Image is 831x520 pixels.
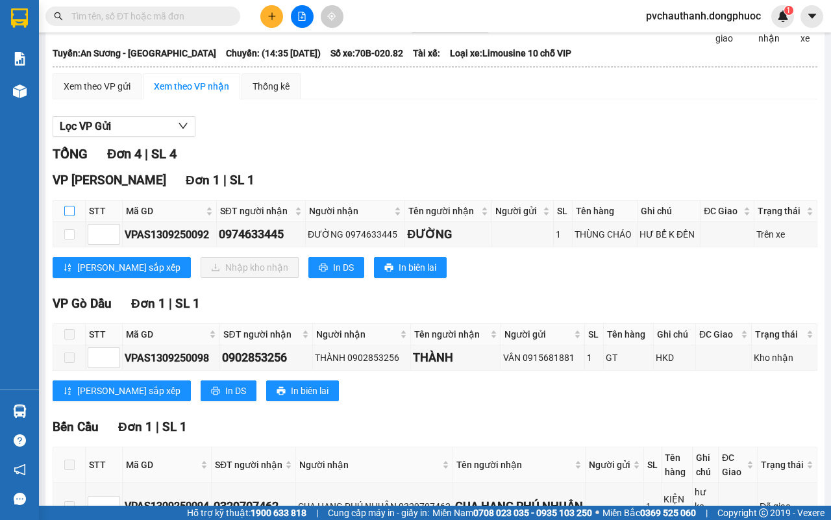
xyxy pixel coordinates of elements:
span: SĐT người nhận [223,327,299,341]
span: question-circle [14,434,26,447]
img: warehouse-icon [13,404,27,418]
span: [PERSON_NAME] sắp xếp [77,384,180,398]
strong: 0369 525 060 [640,508,696,518]
th: Ghi chú [638,201,701,222]
span: SL 1 [162,419,187,434]
button: aim [321,5,343,28]
span: sort-ascending [63,263,72,273]
span: In biên lai [291,384,329,398]
td: 0974633445 [217,222,306,247]
span: SĐT người nhận [220,204,292,218]
span: Trạng thái [755,327,804,341]
span: Người gửi [495,204,540,218]
div: CUA HANG PHÚ NHUẬN [455,497,583,515]
button: file-add [291,5,314,28]
div: CUA HANG PHÚ NHUẬN 0329707462 [298,499,451,514]
span: Bến Cầu [53,419,99,434]
th: Tên hàng [662,447,693,483]
button: printerIn DS [308,257,364,278]
div: THÙNG CHÁO [575,227,635,241]
th: STT [86,201,123,222]
span: VP Gò Dầu [53,296,112,311]
span: Đơn 1 [118,419,153,434]
span: Tên người nhận [414,327,488,341]
span: In DS [225,384,246,398]
span: Tên người nhận [456,458,572,472]
span: ĐC Giao [699,327,738,341]
span: sort-ascending [63,386,72,397]
div: Xem theo VP gửi [64,79,130,93]
button: sort-ascending[PERSON_NAME] sắp xếp [53,380,191,401]
div: 1 [646,499,659,514]
span: Mã GD [126,327,206,341]
b: Tuyến: An Sương - [GEOGRAPHIC_DATA] [53,48,216,58]
span: message [14,493,26,505]
td: VPAS1309250092 [123,222,217,247]
th: SL [644,447,662,483]
div: Đã giao [760,499,815,514]
div: THÀNH [413,349,499,367]
span: notification [14,464,26,476]
span: | [706,506,708,520]
div: 1 [556,227,570,241]
img: logo-vxr [11,8,28,28]
img: warehouse-icon [13,84,27,98]
span: Lọc VP Gửi [60,118,111,134]
img: solution-icon [13,52,27,66]
span: Chuyến: (14:35 [DATE]) [226,46,321,60]
th: STT [86,324,123,345]
span: | [169,296,172,311]
img: icon-new-feature [777,10,789,22]
th: STT [86,447,123,483]
span: Tên người nhận [408,204,478,218]
span: Số xe: 70B-020.82 [330,46,403,60]
span: printer [277,386,286,397]
div: ĐƯỜNG [407,225,490,243]
div: ĐƯỜNG 0974633445 [308,227,403,241]
div: Trên xe [756,227,815,241]
th: Ghi chú [654,324,696,345]
div: VPAS1309250098 [125,350,217,366]
span: SĐT người nhận [215,458,282,472]
span: Miền Bắc [602,506,696,520]
th: SL [585,324,604,345]
div: VÂN 0915681881 [503,351,582,365]
span: copyright [759,508,768,517]
button: Lọc VP Gửi [53,116,195,137]
sup: 1 [784,6,793,15]
span: Mã GD [126,458,198,472]
span: Người gửi [589,458,630,472]
span: Trạng thái [761,458,804,472]
div: 1 [587,351,602,365]
span: Hỗ trợ kỹ thuật: [187,506,306,520]
span: Đơn 1 [131,296,166,311]
div: VPAS1309250092 [125,227,214,243]
span: VP [PERSON_NAME] [53,173,166,188]
div: GT [606,351,651,365]
span: Loại xe: Limousine 10 chỗ VIP [450,46,571,60]
span: Người nhận [309,204,391,218]
div: HKD [656,351,693,365]
span: SL 4 [151,146,177,162]
button: printerIn biên lai [374,257,447,278]
span: search [54,12,63,21]
span: plus [267,12,277,21]
button: caret-down [800,5,823,28]
span: 1 [786,6,791,15]
th: Tên hàng [604,324,654,345]
td: 0902853256 [220,345,313,371]
span: file-add [297,12,306,21]
td: THÀNH [411,345,501,371]
span: pvchauthanh.dongphuoc [636,8,771,24]
div: Thống kê [253,79,290,93]
span: TỔNG [53,146,88,162]
th: Ghi chú [693,447,719,483]
div: 0902853256 [222,349,310,367]
div: 0974633445 [219,225,303,243]
span: | [223,173,227,188]
button: sort-ascending[PERSON_NAME] sắp xếp [53,257,191,278]
input: Tìm tên, số ĐT hoặc mã đơn [71,9,225,23]
th: Tên hàng [573,201,638,222]
span: In DS [333,260,354,275]
span: aim [327,12,336,21]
